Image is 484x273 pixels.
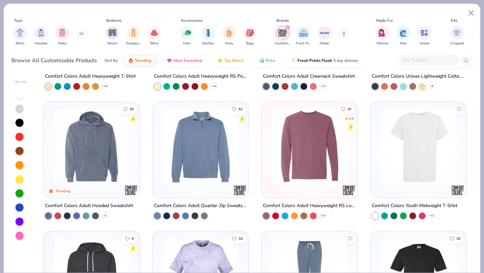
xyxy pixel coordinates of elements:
span: Cropped [450,41,464,46]
div: filter for Bottles [201,26,215,46]
input: Try "T-Shirt" [402,56,454,64]
img: Men Image [400,29,407,37]
div: Comfort Colors Adult Quarter-Zip Sweatshirt [154,201,247,210]
span: 5 day delivery [333,57,358,65]
span: + 43 [320,213,325,218]
span: Bottles [202,41,214,46]
button: filter button [275,26,290,46]
img: flash.gif [291,58,296,63]
img: Fresh Prints Image [298,28,309,38]
span: 53 [130,107,134,111]
div: Brands [276,17,289,24]
img: d628a18b-6362-4135-ae8d-31aba634a125 [351,109,433,185]
button: Like [229,234,246,243]
div: Made For [376,17,393,24]
img: Hats Image [183,29,191,37]
button: Like [346,234,355,243]
img: 70e04f9d-cd5a-4d8d-b569-49199ba2f040 [159,109,242,185]
span: + 5 [103,213,107,218]
button: Close [465,7,478,19]
span: 20 [456,237,460,240]
span: + 31 [429,213,434,218]
img: Bottles Image [204,29,212,37]
button: filter button [222,26,236,46]
div: filter for Hats [180,26,194,46]
div: Fits [451,17,457,24]
button: Fresh Prints Flash5 day delivery [286,55,363,66]
span: Tanks [58,41,67,46]
img: Shorts Image [109,29,116,37]
div: Comfort Colors Adult Crewneck Sweatshirt [263,72,355,81]
button: Most Favorited [162,55,207,66]
img: Sweatpants Image [130,29,137,37]
button: filter button [106,26,119,46]
div: Comfort Colors Adult Hooded Sweatshirt [45,201,133,210]
span: 51 [239,107,243,111]
img: Gildan Image [320,28,330,38]
span: Hoodies [35,41,47,46]
button: filter button [34,26,48,46]
span: + 60 [103,84,108,88]
div: Tops [14,17,23,24]
div: filter for Tanks [55,26,69,46]
div: filter for Shirts [13,26,27,46]
div: 4.9 [349,116,354,121]
div: filter for Cropped [450,26,464,46]
img: Comfort Colors Image [278,28,288,38]
div: Bottoms [106,17,122,24]
button: filter button [180,26,194,46]
span: Unisex [419,41,430,46]
button: filter button [148,26,161,46]
div: filter for Gildan [318,26,331,46]
button: filter button [318,26,331,46]
img: Shirts Image [16,29,24,37]
div: Sort By [105,57,118,64]
img: c8ccbca0-6ae1-4d8d-94ba-deb159e0abb2 [377,109,460,185]
img: Unisex Image [420,29,428,37]
div: filter for Totes [222,26,236,46]
button: Like [122,234,137,243]
button: filter button [418,26,431,46]
div: Comfort Colors Youth Midweight T-Shirt [372,201,457,210]
img: trending.gif [128,58,133,63]
button: filter button [376,26,389,46]
span: Hats [183,41,191,46]
div: filter for Comfort Colors [275,26,290,46]
div: Comfort Colors Adult Heavyweight RS Long-Sleeve T-Shirt [263,201,356,210]
div: filter for Women [376,26,389,46]
button: filter button [201,26,215,46]
img: Women Image [378,29,386,37]
button: Like [120,104,137,114]
button: Top Rated [212,55,248,66]
span: Trending [135,58,151,63]
button: Like [229,104,246,114]
span: 9 [132,237,134,240]
span: Most Favorited [173,58,202,63]
div: filter for Fresh Prints [296,26,311,46]
button: filter button [397,26,410,46]
div: filter for Shorts [106,26,119,46]
span: Comfort Colors [275,41,290,46]
span: + 14 [320,84,325,88]
div: filter for Unisex [418,26,431,46]
span: + 44 [211,84,216,88]
button: Price [254,55,280,66]
span: Fresh Prints [296,41,311,46]
img: Cropped Image [453,29,461,37]
span: 10 [239,237,243,240]
span: Skirts [150,41,159,46]
img: Bags Image [246,29,253,37]
span: Sweatpants [126,41,141,46]
div: filter for Bags [243,26,257,46]
span: Fresh Prints Flash [297,58,332,63]
button: Trending [123,55,156,66]
img: Comfort Colors logo [233,183,247,197]
img: Comfort Colors logo [342,183,356,197]
span: Women [376,41,389,46]
div: filter for Skirts [148,26,161,46]
div: Comfort Colors Adult Heavyweight T-Shirt [45,72,136,81]
img: Comfort Colors logo [124,183,138,197]
div: filter for Hoodies [34,26,48,46]
div: Comfort Colors Unisex Lightweight Cotton Crewneck Sweatshirt [372,72,465,81]
img: Tanks Image [58,29,66,37]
